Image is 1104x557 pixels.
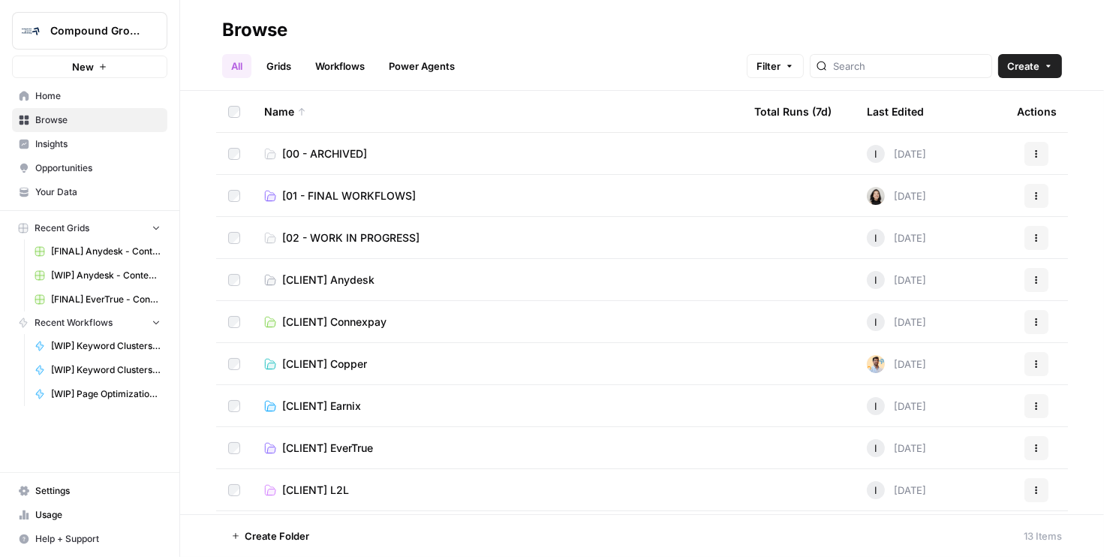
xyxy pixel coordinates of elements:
[35,532,161,546] span: Help + Support
[51,387,161,401] span: [WIP] Page Optimization TEST FOR ANYDESK
[12,56,167,78] button: New
[35,113,161,127] span: Browse
[875,272,877,288] span: I
[282,315,387,330] span: [CLIENT] Connexpay
[12,108,167,132] a: Browse
[747,54,804,78] button: Filter
[12,503,167,527] a: Usage
[12,180,167,204] a: Your Data
[72,59,94,74] span: New
[875,399,877,414] span: I
[867,187,885,205] img: t5ef5oef8zpw1w4g2xghobes91mw
[222,18,287,42] div: Browse
[12,217,167,239] button: Recent Grids
[282,441,373,456] span: [CLIENT] EverTrue
[867,313,926,331] div: [DATE]
[28,288,167,312] a: [FINAL] EverTrue - Content Production with Custom Workflows
[264,399,730,414] a: [CLIENT] Earnix
[282,146,367,161] span: [00 - ARCHIVED]
[282,399,361,414] span: [CLIENT] Earnix
[222,524,318,548] button: Create Folder
[867,187,926,205] div: [DATE]
[28,358,167,382] a: [WIP] Keyword Clusters [V2]
[1024,528,1062,543] div: 13 Items
[12,132,167,156] a: Insights
[867,271,926,289] div: [DATE]
[380,54,464,78] a: Power Agents
[867,91,924,132] div: Last Edited
[867,481,926,499] div: [DATE]
[757,59,781,74] span: Filter
[35,137,161,151] span: Insights
[50,23,141,38] span: Compound Growth
[875,441,877,456] span: I
[282,230,420,245] span: [02 - WORK IN PROGRESS]
[222,54,251,78] a: All
[17,17,44,44] img: Compound Growth Logo
[754,91,832,132] div: Total Runs (7d)
[28,239,167,263] a: [FINAL] Anydesk - Content Production with Custom Workflows
[264,230,730,245] a: [02 - WORK IN PROGRESS]
[282,357,367,372] span: [CLIENT] Copper
[51,363,161,377] span: [WIP] Keyword Clusters [V2]
[264,441,730,456] a: [CLIENT] EverTrue
[867,145,926,163] div: [DATE]
[264,315,730,330] a: [CLIENT] Connexpay
[257,54,300,78] a: Grids
[264,483,730,498] a: [CLIENT] L2L
[264,146,730,161] a: [00 - ARCHIVED]
[1007,59,1039,74] span: Create
[264,272,730,288] a: [CLIENT] Anydesk
[264,91,730,132] div: Name
[35,221,89,235] span: Recent Grids
[875,146,877,161] span: I
[51,339,161,353] span: [WIP] Keyword Clusters [V1
[1017,91,1057,132] div: Actions
[35,316,113,330] span: Recent Workflows
[35,508,161,522] span: Usage
[12,527,167,551] button: Help + Support
[12,156,167,180] a: Opportunities
[51,269,161,282] span: [WIP] Anydesk - Content Producton with Out-of-Box Power Agents
[867,355,885,373] img: lbvmmv95rfn6fxquksmlpnk8be0v
[875,315,877,330] span: I
[12,12,167,50] button: Workspace: Compound Growth
[282,188,416,203] span: [01 - FINAL WORKFLOWS]
[282,483,349,498] span: [CLIENT] L2L
[264,188,730,203] a: [01 - FINAL WORKFLOWS]
[282,272,375,288] span: [CLIENT] Anydesk
[12,479,167,503] a: Settings
[12,312,167,334] button: Recent Workflows
[12,84,167,108] a: Home
[867,439,926,457] div: [DATE]
[875,483,877,498] span: I
[264,357,730,372] a: [CLIENT] Copper
[28,263,167,288] a: [WIP] Anydesk - Content Producton with Out-of-Box Power Agents
[28,382,167,406] a: [WIP] Page Optimization TEST FOR ANYDESK
[867,397,926,415] div: [DATE]
[35,89,161,103] span: Home
[51,245,161,258] span: [FINAL] Anydesk - Content Production with Custom Workflows
[833,59,985,74] input: Search
[245,528,309,543] span: Create Folder
[998,54,1062,78] button: Create
[35,185,161,199] span: Your Data
[51,293,161,306] span: [FINAL] EverTrue - Content Production with Custom Workflows
[35,484,161,498] span: Settings
[28,334,167,358] a: [WIP] Keyword Clusters [V1
[867,229,926,247] div: [DATE]
[867,355,926,373] div: [DATE]
[306,54,374,78] a: Workflows
[35,161,161,175] span: Opportunities
[875,230,877,245] span: I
